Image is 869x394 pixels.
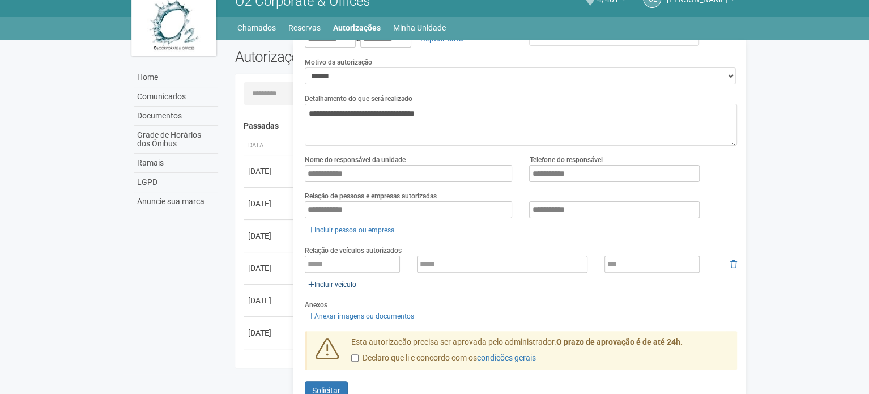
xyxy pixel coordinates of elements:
div: [DATE] [248,327,290,338]
a: Incluir veículo [305,278,360,291]
h4: Passadas [244,122,729,130]
label: Anexos [305,300,327,310]
th: Data [244,137,295,155]
a: Home [134,68,218,87]
a: Comunicados [134,87,218,107]
div: [DATE] [248,198,290,209]
div: [DATE] [248,262,290,274]
a: Ramais [134,154,218,173]
input: Declaro que li e concordo com oscondições gerais [351,354,359,362]
h2: Autorizações [235,48,478,65]
a: Anexar imagens ou documentos [305,310,418,323]
a: Minha Unidade [393,20,446,36]
label: Detalhamento do que será realizado [305,94,412,104]
div: [DATE] [248,166,290,177]
a: Reservas [288,20,321,36]
label: Declaro que li e concordo com os [351,353,536,364]
div: Esta autorização precisa ser aprovada pelo administrador. [343,337,737,370]
div: [DATE] [248,230,290,242]
label: Nome do responsável da unidade [305,155,406,165]
a: Anuncie sua marca [134,192,218,211]
a: Chamados [237,20,276,36]
label: Relação de veículos autorizados [305,245,402,256]
a: Documentos [134,107,218,126]
strong: O prazo de aprovação é de até 24h. [556,337,683,346]
a: LGPD [134,173,218,192]
i: Remover [730,260,737,268]
label: Telefone do responsável [529,155,602,165]
label: Motivo da autorização [305,57,372,67]
div: [DATE] [248,359,290,371]
a: condições gerais [477,353,536,362]
a: Autorizações [333,20,381,36]
div: [DATE] [248,295,290,306]
a: Incluir pessoa ou empresa [305,224,398,236]
a: Grade de Horários dos Ônibus [134,126,218,154]
label: Relação de pessoas e empresas autorizadas [305,191,437,201]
